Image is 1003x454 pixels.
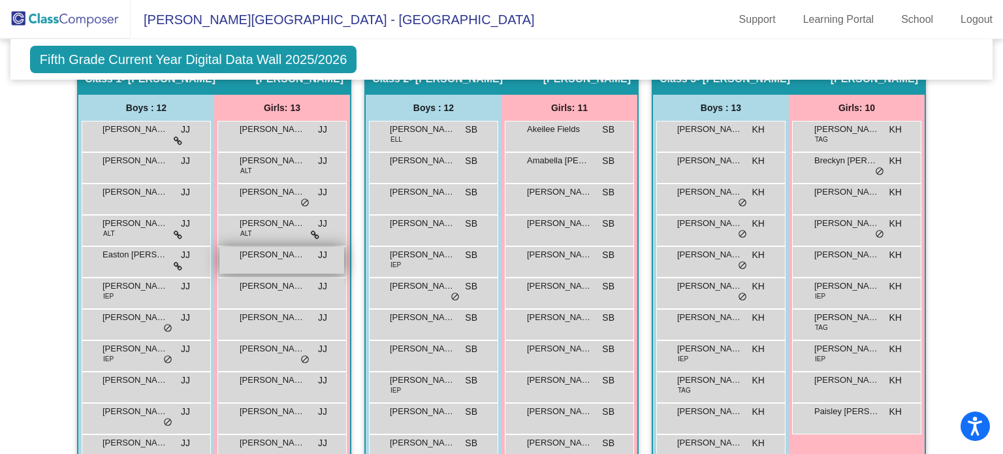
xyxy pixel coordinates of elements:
span: JJ [181,217,190,231]
span: [PERSON_NAME] [390,405,455,418]
span: [PERSON_NAME] [677,123,742,136]
span: SB [465,217,477,231]
span: [PERSON_NAME] [103,405,168,418]
span: ALT [240,166,252,176]
span: [PERSON_NAME] [677,374,742,387]
span: [PERSON_NAME] [103,374,168,387]
span: [PERSON_NAME] [677,436,742,449]
span: SB [602,186,614,199]
span: Amabella [PERSON_NAME] [527,154,592,167]
span: [PERSON_NAME] [527,311,592,324]
span: [PERSON_NAME] [390,217,455,230]
span: KH [752,342,765,356]
span: KH [889,217,902,231]
span: [PERSON_NAME] [240,374,305,387]
span: [PERSON_NAME] [527,217,592,230]
span: SB [602,154,614,168]
span: Paisley [PERSON_NAME] [814,405,880,418]
span: KH [752,154,765,168]
span: KH [889,342,902,356]
span: TAG [815,135,828,144]
span: KH [889,123,902,137]
span: JJ [318,436,327,450]
span: IEP [390,385,401,395]
span: do_not_disturb_alt [738,261,747,271]
span: JJ [181,154,190,168]
span: do_not_disturb_alt [163,323,172,334]
span: [PERSON_NAME] ([PERSON_NAME]) [PERSON_NAME] [390,342,455,355]
span: SB [465,280,477,293]
span: JJ [181,311,190,325]
span: [PERSON_NAME] [240,186,305,199]
span: JJ [181,123,190,137]
span: ALT [240,229,252,238]
span: KH [889,405,902,419]
span: JJ [181,436,190,450]
span: JJ [318,154,327,168]
span: JJ [181,186,190,199]
span: Breckyn [PERSON_NAME] [814,154,880,167]
span: Akeilee Fields [527,123,592,136]
span: do_not_disturb_alt [738,229,747,240]
span: [PERSON_NAME] [PERSON_NAME] [240,405,305,418]
span: JJ [318,217,327,231]
span: JJ [318,123,327,137]
span: [PERSON_NAME] [103,217,168,230]
span: TAG [678,385,691,395]
span: SB [602,342,614,356]
span: KH [752,248,765,262]
span: [PERSON_NAME] [103,311,168,324]
a: Learning Portal [793,9,885,30]
span: do_not_disturb_alt [738,292,747,302]
span: [PERSON_NAME] [527,342,592,355]
span: SB [602,217,614,231]
span: KH [752,217,765,231]
span: [PERSON_NAME] [527,436,592,449]
span: KH [889,248,902,262]
span: JJ [318,311,327,325]
span: [PERSON_NAME] [240,280,305,293]
span: SB [465,123,477,137]
span: do_not_disturb_alt [738,198,747,208]
span: [PERSON_NAME] [814,186,880,199]
span: [PERSON_NAME] [390,248,455,261]
span: [PERSON_NAME] [390,311,455,324]
span: [PERSON_NAME] [390,280,455,293]
span: do_not_disturb_alt [875,167,884,177]
span: SB [602,248,614,262]
span: SB [602,374,614,387]
span: [PERSON_NAME] V [390,436,455,449]
span: [PERSON_NAME] [103,154,168,167]
span: JJ [181,280,190,293]
span: SB [602,405,614,419]
span: IEP [103,354,114,364]
a: School [891,9,944,30]
span: KH [889,280,902,293]
span: [PERSON_NAME] [PERSON_NAME] [814,311,880,324]
span: [PERSON_NAME] [527,405,592,418]
span: SB [465,248,477,262]
span: [PERSON_NAME] [814,123,880,136]
span: KH [752,186,765,199]
span: SB [465,436,477,450]
span: KH [889,154,902,168]
span: [PERSON_NAME] [677,405,742,418]
span: JJ [181,405,190,419]
span: do_not_disturb_alt [875,229,884,240]
span: SB [465,154,477,168]
span: [PERSON_NAME] [814,342,880,355]
span: JJ [318,342,327,356]
span: SB [465,311,477,325]
span: [PERSON_NAME] [240,311,305,324]
span: do_not_disturb_alt [300,198,310,208]
span: [PERSON_NAME] [390,154,455,167]
div: Girls: 10 [789,95,925,121]
span: [PERSON_NAME] [677,311,742,324]
span: [PERSON_NAME] [527,186,592,199]
span: [PERSON_NAME] [103,280,168,293]
span: Fifth Grade Current Year Digital Data Wall 2025/2026 [30,46,357,73]
span: [PERSON_NAME] [814,248,880,261]
span: JJ [318,374,327,387]
span: [PERSON_NAME] [103,123,168,136]
span: JJ [318,405,327,419]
